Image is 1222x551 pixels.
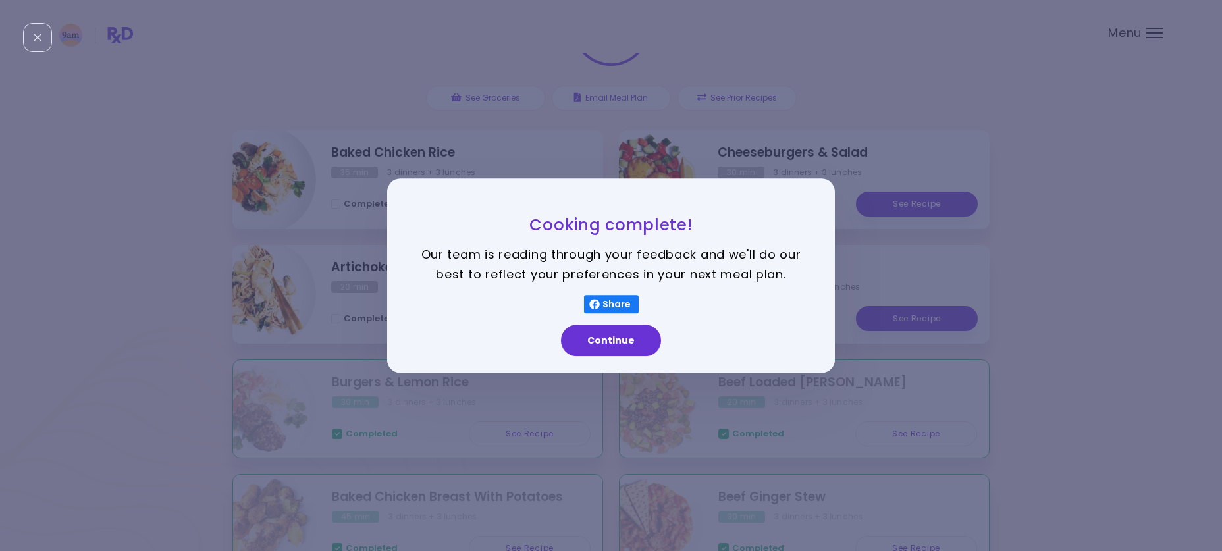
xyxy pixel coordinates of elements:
button: Continue [561,325,661,356]
button: Share [584,295,639,313]
span: Share [600,299,633,309]
div: Close [23,23,52,52]
p: Our team is reading through your feedback and we'll do our best to reflect your preferences in yo... [420,245,802,285]
h3: Cooking complete! [420,215,802,235]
